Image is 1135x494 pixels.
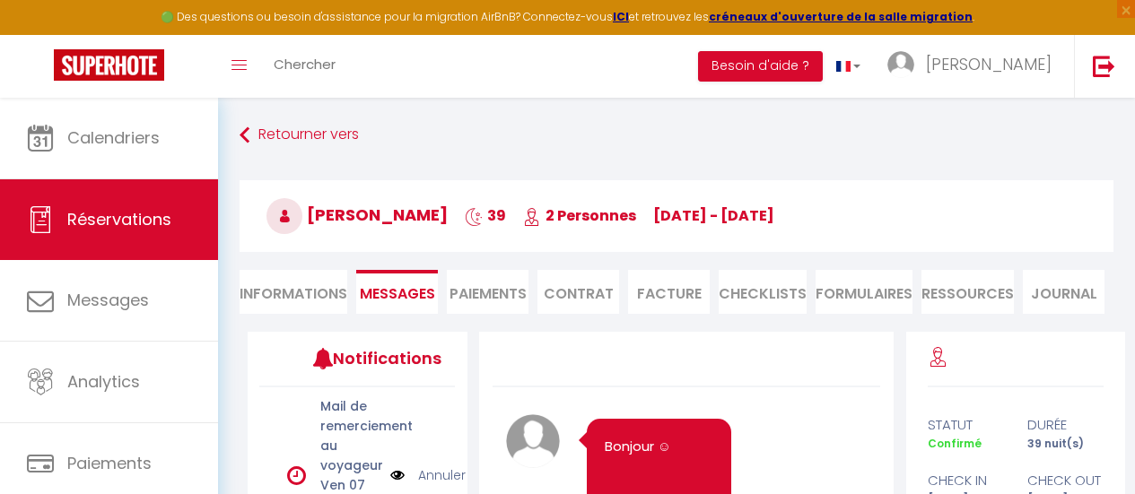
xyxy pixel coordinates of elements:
li: Ressources [921,270,1014,314]
li: Paiements [447,270,528,314]
img: logout [1093,55,1115,77]
div: statut [916,414,1016,436]
span: Confirmé [928,436,982,451]
span: Paiements [67,452,152,474]
a: Chercher [260,35,349,98]
span: Réservations [67,208,171,230]
li: Journal [1023,270,1104,314]
a: créneaux d'ouverture de la salle migration [709,9,973,24]
span: Messages [360,283,435,304]
span: Analytics [67,370,140,393]
li: Informations [240,270,347,314]
img: Super Booking [54,49,164,81]
div: check in [916,470,1016,491]
h3: Notifications [333,338,415,378]
span: [DATE] - [DATE] [653,205,774,226]
div: 39 nuit(s) [1016,436,1115,453]
span: [PERSON_NAME] [266,204,448,226]
li: CHECKLISTS [719,270,807,314]
img: NO IMAGE [390,465,405,485]
iframe: Chat [1059,413,1122,481]
img: ... [887,51,914,78]
a: ... [PERSON_NAME] [874,35,1074,98]
img: avatar.png [506,414,560,468]
a: ICI [613,9,629,24]
a: Annuler [418,465,466,485]
a: Retourner vers [240,119,1113,152]
span: 39 [465,205,506,226]
li: Contrat [537,270,619,314]
div: check out [1016,470,1115,491]
span: 2 Personnes [523,205,636,226]
button: Besoin d'aide ? [698,51,823,82]
p: Mail de remerciement au voyageur [320,396,379,475]
p: Bonjour ☺ [605,437,713,457]
span: Calendriers [67,126,160,149]
div: durée [1016,414,1115,436]
li: Facture [628,270,710,314]
span: Chercher [274,55,336,74]
span: [PERSON_NAME] [926,53,1052,75]
span: Messages [67,289,149,311]
li: FORMULAIRES [816,270,912,314]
